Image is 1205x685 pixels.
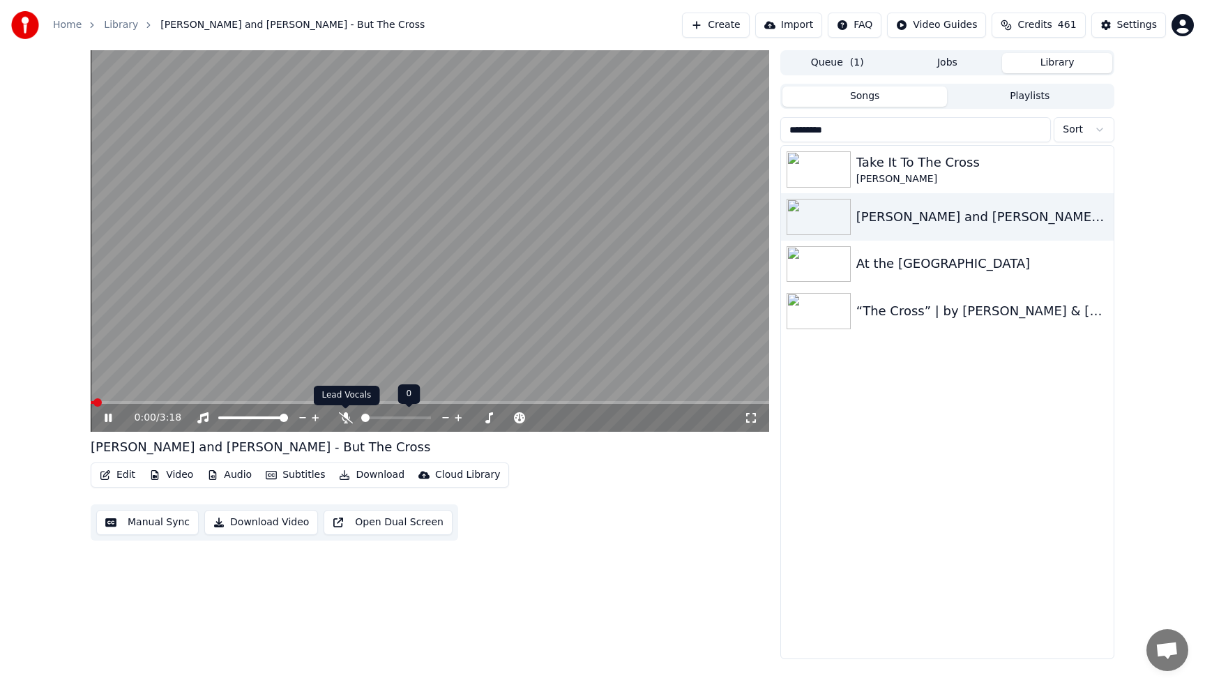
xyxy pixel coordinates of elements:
[260,465,331,485] button: Subtitles
[160,411,181,425] span: 3:18
[1063,123,1083,137] span: Sort
[135,411,156,425] span: 0:00
[856,301,1108,321] div: “The Cross” | by [PERSON_NAME] & [PERSON_NAME] | Lyrics
[947,86,1112,107] button: Playlists
[887,13,986,38] button: Video Guides
[53,18,82,32] a: Home
[1058,18,1077,32] span: 461
[94,465,141,485] button: Edit
[96,510,199,535] button: Manual Sync
[204,510,318,535] button: Download Video
[992,13,1085,38] button: Credits461
[828,13,881,38] button: FAQ
[782,86,948,107] button: Songs
[144,465,199,485] button: Video
[1117,18,1157,32] div: Settings
[856,153,1108,172] div: Take It To The Cross
[314,386,380,405] div: Lead Vocals
[755,13,822,38] button: Import
[1091,13,1166,38] button: Settings
[104,18,138,32] a: Library
[1002,53,1112,73] button: Library
[856,207,1108,227] div: [PERSON_NAME] and [PERSON_NAME] - But The Cross
[202,465,257,485] button: Audio
[682,13,750,38] button: Create
[893,53,1003,73] button: Jobs
[324,510,453,535] button: Open Dual Screen
[160,18,425,32] span: [PERSON_NAME] and [PERSON_NAME] - But The Cross
[435,468,500,482] div: Cloud Library
[91,437,430,457] div: [PERSON_NAME] and [PERSON_NAME] - But The Cross
[856,254,1108,273] div: At the [GEOGRAPHIC_DATA]
[856,172,1108,186] div: [PERSON_NAME]
[11,11,39,39] img: youka
[135,411,168,425] div: /
[398,384,420,404] div: 0
[850,56,864,70] span: ( 1 )
[782,53,893,73] button: Queue
[1017,18,1052,32] span: Credits
[333,465,410,485] button: Download
[1146,629,1188,671] div: Open chat
[53,18,425,32] nav: breadcrumb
